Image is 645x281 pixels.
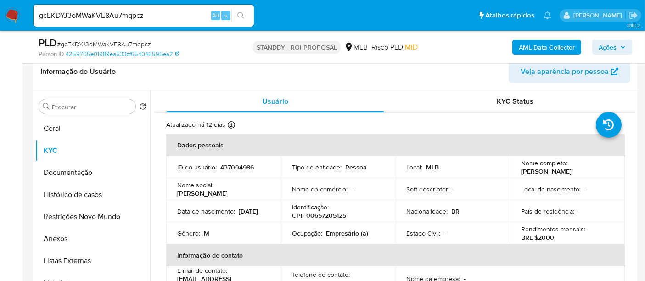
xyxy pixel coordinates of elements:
th: Informação de contato [166,244,625,266]
a: Notificações [544,11,551,19]
p: 437004986 [220,163,254,171]
a: 4259705e01989ea533bf654046596ea2 [66,50,179,58]
p: Ocupação : [292,229,322,237]
span: s [224,11,227,20]
button: AML Data Collector [512,40,581,55]
span: 3.161.2 [627,22,640,29]
p: BR [452,207,460,215]
button: KYC [35,140,150,162]
p: ID do usuário : [177,163,217,171]
p: Empresário (a) [326,229,368,237]
span: Ações [599,40,617,55]
b: PLD [39,35,57,50]
button: Veja aparência por pessoa [509,61,630,83]
p: Nome social : [177,181,213,189]
p: BRL $2000 [521,233,554,242]
p: - [584,185,586,193]
p: País de residência : [521,207,574,215]
span: MID [405,42,418,52]
p: M [204,229,209,237]
p: Tipo de entidade : [292,163,342,171]
p: Nome completo : [521,159,567,167]
p: Nacionalidade : [407,207,448,215]
p: Local : [407,163,423,171]
button: search-icon [231,9,250,22]
p: [PERSON_NAME] [521,167,572,175]
p: Gênero : [177,229,200,237]
p: Telefone de contato : [292,270,350,279]
p: [DATE] [239,207,258,215]
p: E-mail de contato : [177,266,227,275]
p: Nome do comércio : [292,185,348,193]
span: Alt [212,11,219,20]
span: Risco PLD: [371,42,418,52]
h1: Informação do Usuário [40,67,116,76]
button: Ações [592,40,632,55]
button: Retornar ao pedido padrão [139,103,146,113]
span: Veja aparência por pessoa [521,61,609,83]
button: Listas Externas [35,250,150,272]
p: - [351,185,353,193]
div: MLB [344,42,368,52]
p: MLB [426,163,439,171]
input: Procurar [52,103,132,111]
p: Local de nascimento : [521,185,581,193]
th: Dados pessoais [166,134,625,156]
p: erico.trevizan@mercadopago.com.br [573,11,625,20]
button: Restrições Novo Mundo [35,206,150,228]
p: Soft descriptor : [407,185,450,193]
p: - [578,207,580,215]
b: AML Data Collector [519,40,575,55]
p: CPF 00657205125 [292,211,346,219]
p: Estado Civil : [407,229,441,237]
p: [PERSON_NAME] [177,189,228,197]
p: - [444,229,446,237]
button: Procurar [43,103,50,110]
span: Atalhos rápidos [485,11,534,20]
p: Rendimentos mensais : [521,225,585,233]
button: Histórico de casos [35,184,150,206]
button: Geral [35,118,150,140]
button: Anexos [35,228,150,250]
input: Pesquise usuários ou casos... [34,10,254,22]
button: Documentação [35,162,150,184]
span: # gcEKDYJ3oMWaKVE8Au7mqpcz [57,39,151,49]
span: Usuário [262,96,288,107]
p: Identificação : [292,203,329,211]
p: Atualizado há 12 dias [166,120,225,129]
a: Sair [628,11,638,20]
p: STANDBY - ROI PROPOSAL [253,41,341,54]
span: KYC Status [497,96,534,107]
p: - [454,185,455,193]
p: Pessoa [345,163,367,171]
b: Person ID [39,50,64,58]
p: Data de nascimento : [177,207,235,215]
